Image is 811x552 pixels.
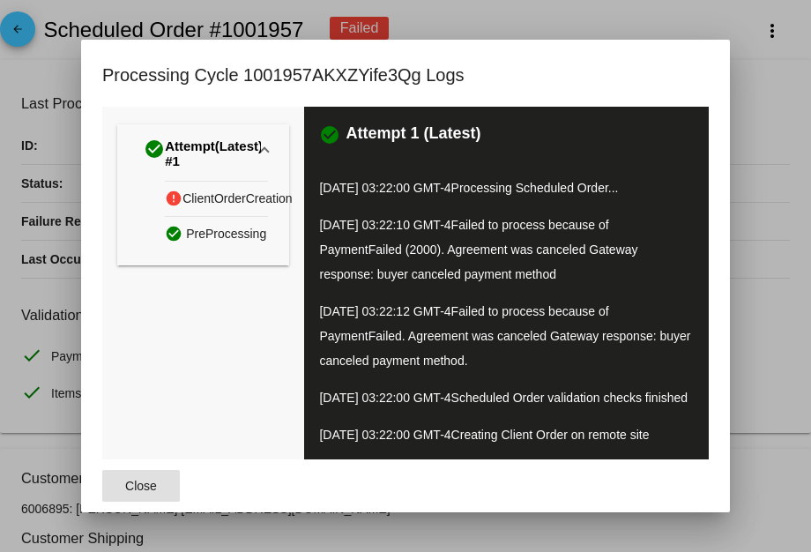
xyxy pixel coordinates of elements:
p: [DATE] 03:22:00 GMT-4 [319,422,693,447]
mat-icon: check_circle [165,220,186,246]
div: Attempt #1(Latest) [117,181,289,265]
span: (Latest) [215,138,263,168]
h1: Processing Cycle 1001957AKXZYife3Qg Logs [102,61,465,89]
span: Processing Scheduled Order... [451,181,619,195]
span: Failed to process because of PaymentFailed. Agreement was canceled Gateway response: buyer cancel... [319,304,690,368]
span: Scheduled Order validation checks finished [451,391,688,405]
span: Creating Client Order on remote site [451,428,650,442]
button: Close dialog [102,470,180,502]
p: [DATE] 03:22:10 GMT-4 [319,213,693,287]
span: Close [125,479,157,493]
span: PreProcessing [186,220,266,248]
mat-icon: error [165,185,182,211]
h3: Attempt 1 (Latest) [346,124,480,145]
span: Failed to process because of PaymentFailed (2000). Agreement was canceled Gateway response: buyer... [319,218,637,281]
span: ClientOrderCreation [182,185,293,213]
p: [DATE] 03:22:00 GMT-4 [319,175,693,200]
mat-icon: check_circle [144,138,165,160]
p: [DATE] 03:22:12 GMT-4 [319,299,693,373]
p: [DATE] 03:22:00 GMT-4 [319,385,693,410]
div: Attempt #1 [144,135,263,172]
mat-icon: check_circle [319,124,340,145]
mat-expansion-panel-header: Attempt #1(Latest) [117,124,289,181]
